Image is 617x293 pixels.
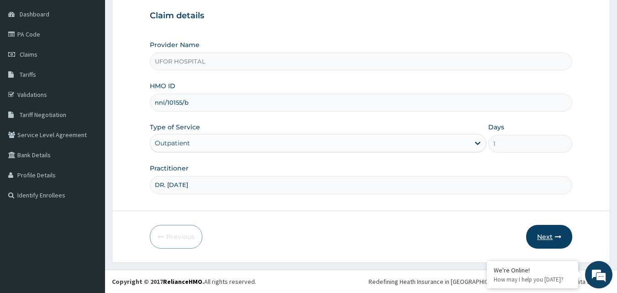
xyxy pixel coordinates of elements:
[150,123,200,132] label: Type of Service
[17,46,37,69] img: d_794563401_company_1708531726252_794563401
[20,50,37,59] span: Claims
[112,277,204,286] strong: Copyright © 2017 .
[155,139,190,148] div: Outpatient
[369,277,610,286] div: Redefining Heath Insurance in [GEOGRAPHIC_DATA] using Telemedicine and Data Science!
[150,225,202,249] button: Previous
[488,123,504,132] label: Days
[150,164,189,173] label: Practitioner
[20,111,66,119] span: Tariff Negotiation
[20,10,49,18] span: Dashboard
[526,225,572,249] button: Next
[150,5,172,27] div: Minimize live chat window
[20,70,36,79] span: Tariffs
[494,276,571,283] p: How may I help you today?
[150,176,573,194] input: Enter Name
[105,270,617,293] footer: All rights reserved.
[47,51,153,63] div: Chat with us now
[150,81,175,91] label: HMO ID
[494,266,571,274] div: We're Online!
[5,196,174,228] textarea: Type your message and hit 'Enter'
[163,277,202,286] a: RelianceHMO
[150,94,573,112] input: Enter HMO ID
[150,11,573,21] h3: Claim details
[150,40,200,49] label: Provider Name
[53,88,126,181] span: We're online!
